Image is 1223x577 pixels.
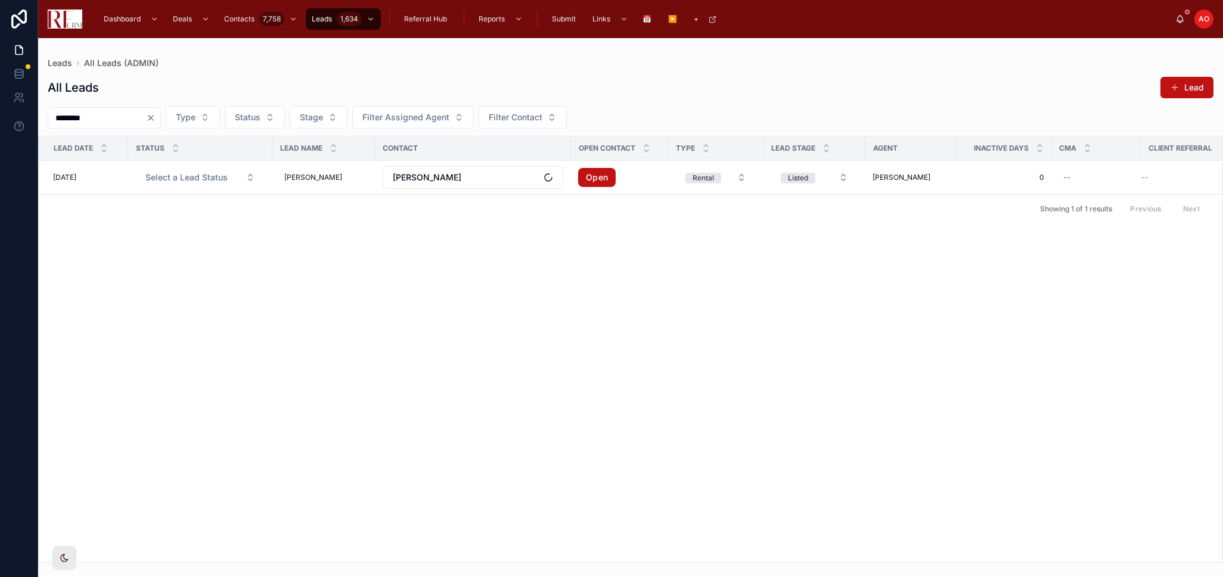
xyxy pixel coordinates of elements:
[676,144,695,153] span: Type
[312,14,332,24] span: Leads
[53,173,121,182] a: [DATE]
[552,14,576,24] span: Submit
[771,166,858,189] a: Select Button
[963,173,1044,182] a: 0
[693,173,714,183] div: Rental
[1059,144,1076,153] span: CMA
[337,12,362,26] div: 1,634
[788,173,808,183] div: Listed
[592,14,610,24] span: Links
[578,168,661,187] a: Open
[92,6,1175,32] div: scrollable content
[668,14,677,24] span: ▶️
[688,8,723,30] a: +
[166,106,220,129] button: Select Button
[1040,204,1112,214] span: Showing 1 of 1 results
[280,144,322,153] span: Lead Name
[1059,168,1134,187] a: --
[280,168,368,187] a: [PERSON_NAME]
[84,57,159,69] a: All Leads (ADMIN)
[479,106,567,129] button: Select Button
[136,167,265,188] button: Select Button
[173,14,192,24] span: Deals
[352,106,474,129] button: Select Button
[300,111,323,123] span: Stage
[578,168,616,187] a: Open
[284,173,342,182] span: [PERSON_NAME]
[974,144,1029,153] span: Inactive Days
[104,14,141,24] span: Dashboard
[146,113,160,123] button: Clear
[873,144,898,153] span: Agent
[873,173,930,182] span: [PERSON_NAME]
[167,8,216,30] a: Deals
[675,166,756,189] a: Select Button
[489,111,542,123] span: Filter Contact
[224,14,254,24] span: Contacts
[383,144,418,153] span: Contact
[579,144,635,153] span: Open Contact
[398,8,455,30] a: Referral Hub
[383,166,563,189] button: Select Button
[54,144,93,153] span: Lead Date
[1148,144,1212,153] span: Client Referral
[1063,173,1070,182] div: --
[53,173,76,182] span: [DATE]
[771,167,858,188] button: Select Button
[225,106,285,129] button: Select Button
[473,8,529,30] a: Reports
[479,14,505,24] span: Reports
[235,111,260,123] span: Status
[676,167,756,188] button: Select Button
[586,8,634,30] a: Links
[546,8,584,30] a: Submit
[771,144,815,153] span: Lead Stage
[259,12,284,26] div: 7,758
[48,10,82,29] img: App logo
[873,173,949,182] a: [PERSON_NAME]
[218,8,303,30] a: Contacts7,758
[694,14,699,24] span: +
[136,144,164,153] span: Status
[1160,77,1213,98] button: Lead
[176,111,195,123] span: Type
[362,111,449,123] span: Filter Assigned Agent
[48,79,99,96] h1: All Leads
[637,8,660,30] a: 📅
[1199,14,1209,24] span: AO
[404,14,447,24] span: Referral Hub
[393,171,461,183] span: [PERSON_NAME]
[1141,173,1148,182] span: --
[290,106,347,129] button: Select Button
[662,8,685,30] a: ▶️
[382,166,564,189] a: Select Button
[642,14,651,24] span: 📅
[135,166,265,189] a: Select Button
[98,8,164,30] a: Dashboard
[145,171,228,183] span: Select a Lead Status
[48,57,72,69] a: Leads
[306,8,381,30] a: Leads1,634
